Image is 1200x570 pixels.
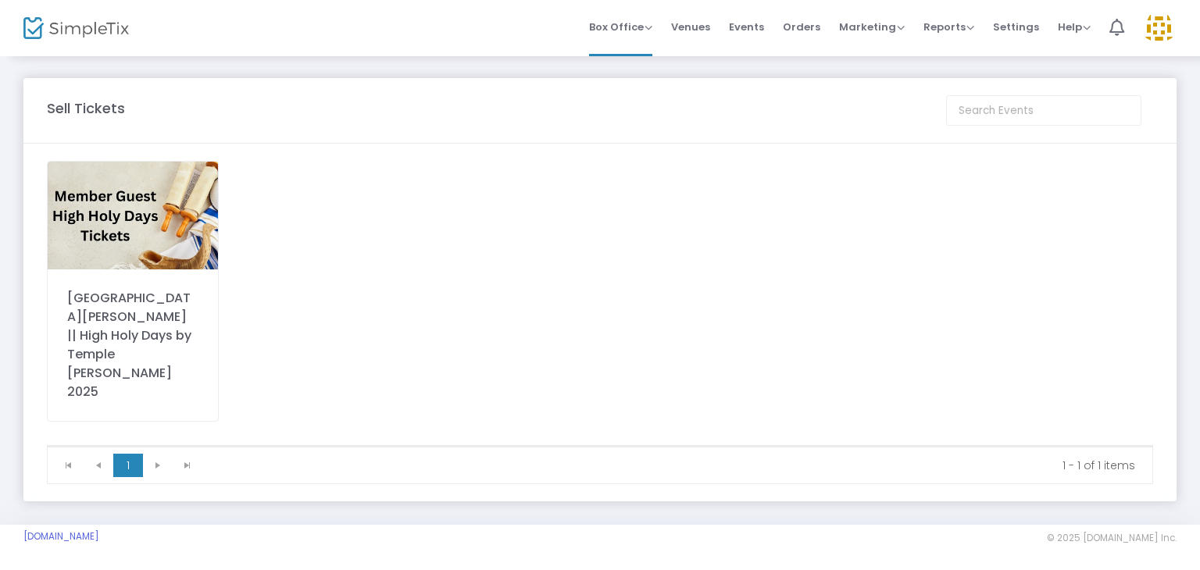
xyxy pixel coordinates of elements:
[839,20,905,34] span: Marketing
[1047,532,1177,544] span: © 2025 [DOMAIN_NAME] Inc.
[729,7,764,47] span: Events
[113,454,143,477] span: Page 1
[48,162,218,269] img: 638856782674167751638548378470781539CopyofNonMemberHighHolyDaysTickets.jpg
[783,7,820,47] span: Orders
[213,458,1135,473] kendo-pager-info: 1 - 1 of 1 items
[67,289,198,401] div: [GEOGRAPHIC_DATA][PERSON_NAME] || High Holy Days by Temple [PERSON_NAME] 2025
[993,7,1039,47] span: Settings
[48,446,1152,447] div: Data table
[47,98,125,119] m-panel-title: Sell Tickets
[589,20,652,34] span: Box Office
[671,7,710,47] span: Venues
[946,95,1141,126] input: Search Events
[1058,20,1091,34] span: Help
[23,530,99,543] a: [DOMAIN_NAME]
[923,20,974,34] span: Reports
